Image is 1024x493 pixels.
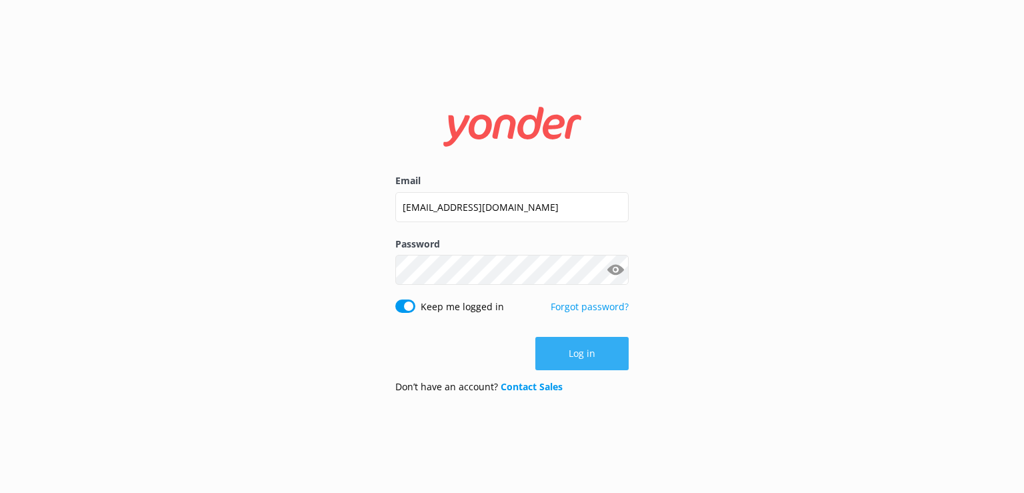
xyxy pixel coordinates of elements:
input: user@emailaddress.com [395,192,629,222]
label: Email [395,173,629,188]
label: Password [395,237,629,252]
button: Log in [535,337,629,370]
a: Contact Sales [501,380,563,393]
a: Forgot password? [551,300,629,313]
button: Show password [602,257,629,284]
p: Don’t have an account? [395,380,563,394]
label: Keep me logged in [421,300,504,314]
